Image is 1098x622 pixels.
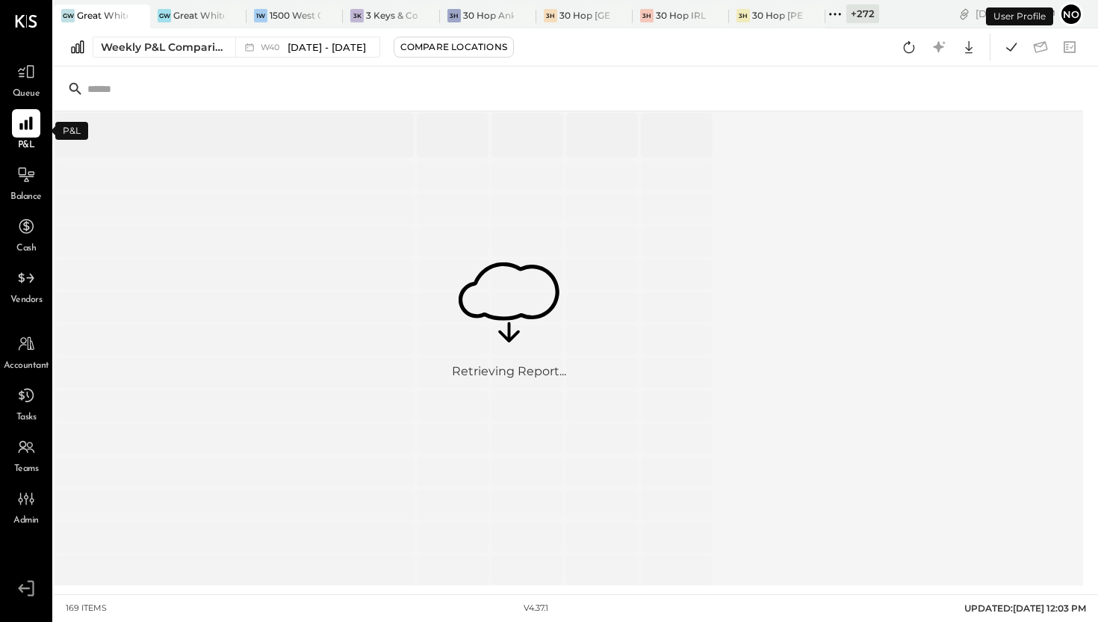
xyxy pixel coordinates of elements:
span: [DATE] - [DATE] [288,40,366,55]
div: v 4.37.1 [524,603,548,615]
div: 1W [254,9,267,22]
a: P&L [1,109,52,153]
div: 1500 West Capital LP [270,9,320,22]
div: Weekly P&L Comparison [101,40,226,55]
div: 30 Hop [PERSON_NAME] Summit [752,9,803,22]
a: Balance [1,161,52,204]
span: UPDATED: [DATE] 12:03 PM [964,603,1086,614]
div: 3H [736,9,750,22]
div: User Profile [986,7,1053,25]
a: Admin [1,484,52,528]
span: Accountant [4,360,49,373]
div: 3H [447,9,461,22]
div: Compare Locations [400,40,507,53]
div: Great White Brentwood [77,9,128,22]
div: GW [61,9,75,22]
div: 30 Hop IRL [656,9,706,22]
div: 3K [350,9,364,22]
div: GW [158,9,171,22]
span: Cash [16,242,36,256]
span: P&L [18,139,35,153]
div: [DATE] [976,7,1055,21]
a: Teams [1,433,52,476]
a: Cash [1,212,52,256]
a: Vendors [1,264,52,307]
div: Retrieving Report... [452,363,566,381]
div: 30 Hop [GEOGRAPHIC_DATA] [559,9,610,22]
a: Accountant [1,330,52,373]
div: 30 Hop Ankeny [463,9,514,22]
div: P&L [55,122,88,140]
a: Tasks [1,381,52,425]
div: copy link [957,6,972,22]
span: Teams [14,463,39,476]
div: 3H [640,9,654,22]
span: Queue [13,87,40,101]
div: Great White Larchmont [173,9,224,22]
div: 3H [544,9,557,22]
div: + 272 [846,4,879,23]
span: Tasks [16,411,37,425]
a: Queue [1,58,52,101]
button: No [1059,2,1083,26]
div: 169 items [66,603,107,615]
span: W40 [261,43,284,52]
span: Vendors [10,294,43,307]
button: Weekly P&L Comparison W40[DATE] - [DATE] [93,37,380,58]
button: Compare Locations [394,37,514,58]
span: Balance [10,191,42,204]
div: 3 Keys & Company [366,9,417,22]
span: Admin [13,514,39,528]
